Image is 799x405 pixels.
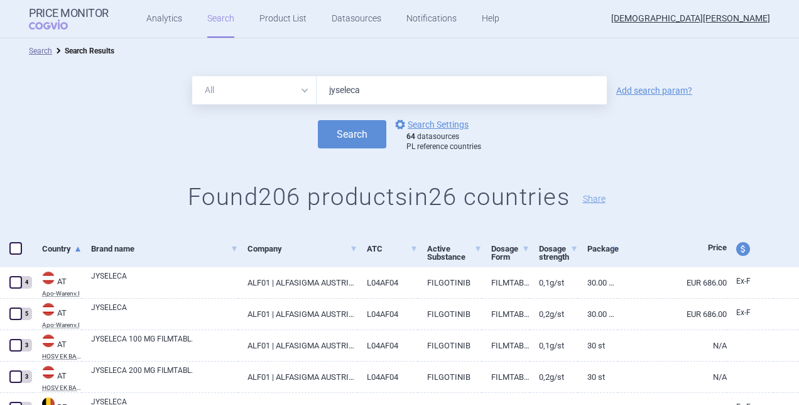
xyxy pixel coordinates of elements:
a: Search [29,47,52,55]
a: L04AF04 [357,362,418,392]
a: ATATApo-Warenv.I [33,302,82,328]
div: datasources PL reference countries [406,132,481,152]
a: 30.00 ST | Stück [578,299,618,330]
a: JYSELECA 200 MG FILMTABL. [91,365,238,387]
span: Ex-factory price [736,308,751,317]
a: 0,1G/ST [530,330,577,361]
a: ALF01 | ALFASIGMA AUSTRIA GMBH [238,362,358,392]
img: Austria [42,272,55,284]
a: FILGOTINIB [418,330,482,361]
abbr: Apo-Warenv.I — Apothekerverlag Warenverzeichnis. Online database developed by the Österreichische... [42,291,82,297]
span: Price [708,243,727,252]
a: FILMTABL 100MG [482,267,530,298]
strong: Search Results [65,47,114,55]
a: Package [587,233,618,264]
a: ATATHOSV EK BASIC [33,333,82,360]
a: JYSELECA [91,302,238,325]
div: 3 [21,339,32,352]
a: ALF01 | ALFASIGMA AUSTRIA GMBH [238,299,358,330]
span: COGVIO [29,19,85,30]
a: ATATApo-Warenv.I [33,270,82,297]
a: ALF01 | ALFASIGMA AUSTRIA GMBH [238,267,358,298]
a: Search Settings [393,117,469,132]
a: Price MonitorCOGVIO [29,7,109,31]
a: Active Substance [427,233,482,272]
a: N/A [617,330,727,361]
strong: 64 [406,132,415,141]
a: EUR 686.00 [617,267,727,298]
a: Brand name [91,233,238,264]
a: Ex-F [727,304,773,323]
a: L04AF04 [357,267,418,298]
a: 0,1G/ST [530,267,577,298]
a: FILGOTINIB [418,267,482,298]
strong: Price Monitor [29,7,109,19]
a: Ex-F [727,272,773,291]
a: ATATHOSV EK BASIC [33,365,82,391]
div: 3 [21,370,32,383]
li: Search Results [52,45,114,57]
a: FILGOTINIB [418,362,482,392]
abbr: Apo-Warenv.I — Apothekerverlag Warenverzeichnis. Online database developed by the Österreichische... [42,322,82,328]
li: Search [29,45,52,57]
a: ALF01 | ALFASIGMA AUSTRIA GMBH [238,330,358,361]
a: Country [42,233,82,264]
a: 30.00 ST | Stück [578,267,618,298]
a: ATC [367,233,418,264]
a: 30 St [578,362,618,392]
abbr: HOSV EK BASIC — Erstattungskodex published by Hauptverband der österreichischen Sozialversicherun... [42,385,82,391]
span: Ex-factory price [736,277,751,286]
button: Search [318,120,386,148]
a: JYSELECA [91,270,238,293]
abbr: HOSV EK BASIC — Erstattungskodex published by Hauptverband der österreichischen Sozialversicherun... [42,353,82,360]
button: Share [583,194,606,203]
a: JYSELECA 100 MG FILMTABL. [91,333,238,356]
img: Austria [42,335,55,347]
img: Austria [42,366,55,379]
div: 5 [21,308,32,320]
a: FILGOTINIB [418,299,482,330]
a: Company [247,233,358,264]
a: Add search param? [616,86,692,95]
a: Dosage strength [539,233,577,272]
a: Dosage Form [491,233,530,272]
a: FILMTABL 100MG [482,330,530,361]
a: 0,2G/ST [530,299,577,330]
a: EUR 686.00 [617,299,727,330]
a: 0,2G/ST [530,362,577,392]
a: FILMTABL 200MG [482,299,530,330]
a: L04AF04 [357,299,418,330]
div: 4 [21,276,32,289]
img: Austria [42,303,55,316]
a: N/A [617,362,727,392]
a: 30 St [578,330,618,361]
a: L04AF04 [357,330,418,361]
a: FILMTABL 200MG [482,362,530,392]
